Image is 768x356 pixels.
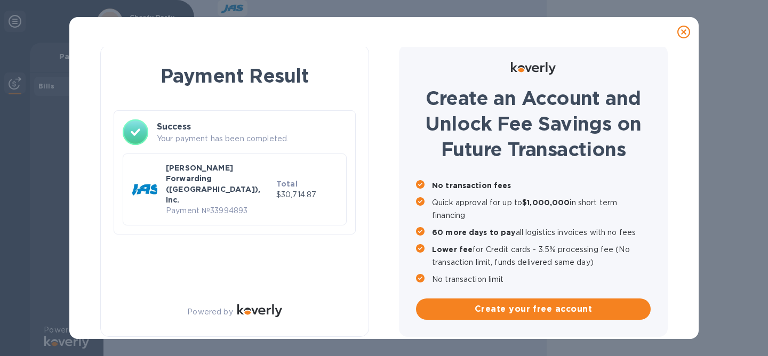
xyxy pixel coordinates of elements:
p: Payment № 33994893 [166,205,272,216]
h1: Payment Result [118,62,351,89]
span: Create your free account [425,303,642,315]
b: No transaction fees [432,181,511,190]
b: Lower fee [432,245,473,254]
p: Powered by [187,306,233,318]
b: $1,000,000 [522,198,570,207]
h3: Success [157,120,347,133]
p: No transaction limit [432,273,651,286]
p: for Credit cards - 3.5% processing fee (No transaction limit, funds delivered same day) [432,243,651,269]
p: [PERSON_NAME] Forwarding ([GEOGRAPHIC_DATA]), Inc. [166,163,272,205]
button: Create your free account [416,298,651,320]
img: Logo [237,304,282,317]
b: 60 more days to pay [432,228,516,237]
p: Your payment has been completed. [157,133,347,144]
p: all logistics invoices with no fees [432,226,651,239]
p: $30,714.87 [276,189,338,200]
h1: Create an Account and Unlock Fee Savings on Future Transactions [416,85,651,162]
p: Quick approval for up to in short term financing [432,196,651,222]
img: Logo [511,62,556,75]
b: Total [276,180,298,188]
